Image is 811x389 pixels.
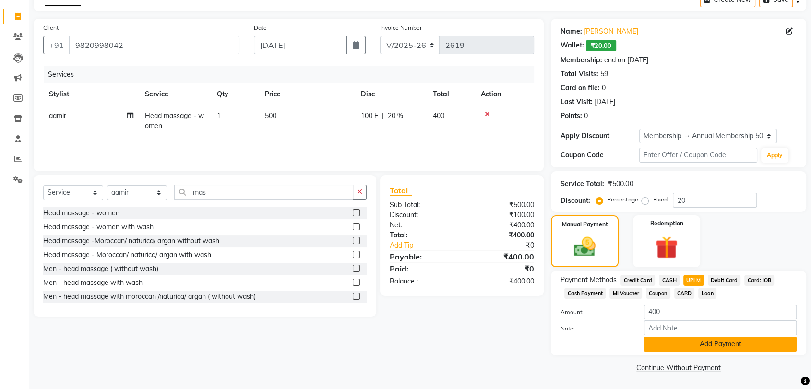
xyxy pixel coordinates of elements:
input: Search or Scan [174,185,353,200]
label: Redemption [650,219,683,228]
img: _gift.svg [648,234,684,261]
span: ₹20.00 [586,40,616,51]
div: Wallet: [561,40,584,51]
div: Paid: [382,263,462,274]
span: UPI M [683,275,704,286]
div: Card on file: [561,83,600,93]
div: ₹0 [475,240,541,250]
span: | [382,111,384,121]
span: aamir [49,111,66,120]
div: ₹500.00 [608,179,633,189]
input: Search by Name/Mobile/Email/Code [69,36,239,54]
div: Head massage -Moroccan/ naturica/ argan without wash [43,236,219,246]
button: Add Payment [644,337,797,352]
span: 400 [433,111,444,120]
label: Invoice Number [380,24,422,32]
div: Last Visit: [561,97,593,107]
span: Total [390,186,412,196]
div: Coupon Code [561,150,639,160]
div: Total Visits: [561,69,598,79]
th: Total [427,83,475,105]
div: Men - head massage with wash [43,278,143,288]
div: Head massage - Moroccan/ naturica/ argan with wash [43,250,211,260]
span: Head massage - women [145,111,204,130]
div: Points: [561,111,582,121]
img: _cash.svg [567,235,602,259]
div: ₹100.00 [462,210,542,220]
input: Amount [644,305,797,319]
div: Payable: [382,251,462,262]
div: 0 [602,83,606,93]
label: Amount: [553,308,637,317]
div: ₹400.00 [462,276,542,286]
label: Fixed [653,195,667,204]
div: Membership: [561,55,602,65]
div: Discount: [382,210,462,220]
div: ₹0 [462,263,542,274]
th: Service [139,83,211,105]
label: Percentage [607,195,638,204]
div: Name: [561,26,582,36]
span: Coupon [646,288,670,299]
label: Client [43,24,59,32]
div: Net: [382,220,462,230]
div: 59 [600,69,608,79]
th: Stylist [43,83,139,105]
span: Card: IOB [744,275,774,286]
span: Credit Card [620,275,655,286]
span: Debit Card [708,275,741,286]
th: Action [475,83,534,105]
div: [DATE] [595,97,615,107]
th: Price [259,83,355,105]
input: Enter Offer / Coupon Code [639,148,757,163]
span: Loan [698,288,716,299]
div: end on [DATE] [604,55,648,65]
span: MI Voucher [609,288,642,299]
div: Services [44,66,541,83]
th: Disc [355,83,427,105]
a: [PERSON_NAME] [584,26,638,36]
span: 500 [265,111,276,120]
div: Sub Total: [382,200,462,210]
div: ₹500.00 [462,200,542,210]
span: CARD [674,288,695,299]
span: CASH [659,275,680,286]
label: Manual Payment [562,220,608,229]
th: Qty [211,83,259,105]
label: Date [254,24,267,32]
div: Men - head massage ( without wash) [43,264,158,274]
div: Total: [382,230,462,240]
div: Discount: [561,196,590,206]
input: Add Note [644,320,797,335]
div: ₹400.00 [462,220,542,230]
div: Men - head massage with moroccan /naturica/ argan ( without wash) [43,292,256,302]
a: Add Tip [382,240,475,250]
span: 20 % [388,111,403,121]
div: Balance : [382,276,462,286]
div: Service Total: [561,179,604,189]
span: Payment Methods [561,275,617,285]
span: 1 [217,111,221,120]
div: Apply Discount [561,131,639,141]
a: Continue Without Payment [553,363,804,373]
button: Apply [761,148,788,163]
label: Note: [553,324,637,333]
div: ₹400.00 [462,251,542,262]
div: Head massage - women [43,208,119,218]
span: 100 F [361,111,378,121]
div: 0 [584,111,588,121]
span: Cash Payment [564,288,606,299]
div: ₹400.00 [462,230,542,240]
button: +91 [43,36,70,54]
div: Head massage - women with wash [43,222,154,232]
